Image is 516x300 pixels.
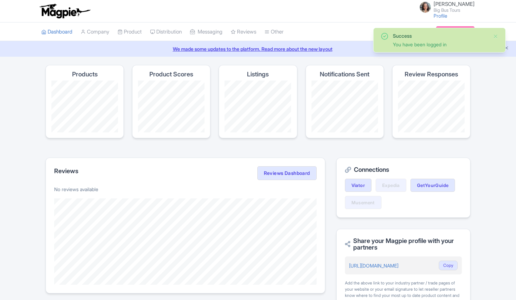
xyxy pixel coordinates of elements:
h4: Product Scores [149,71,193,78]
button: Close announcement [504,45,509,53]
a: We made some updates to the platform. Read more about the new layout [4,45,512,53]
a: Messaging [190,22,222,41]
a: [URL][DOMAIN_NAME] [349,263,398,269]
a: Company [81,22,109,41]
button: Close [493,32,498,40]
a: Product [118,22,142,41]
h2: Reviews [54,168,78,175]
a: Profile [434,13,447,19]
small: Big Bus Tours [434,8,475,12]
a: Reviews Dashboard [257,166,317,180]
div: You have been logged in [393,41,487,48]
a: GetYourGuide [410,179,455,192]
button: Copy [439,261,458,270]
img: jfp7o2nd6rbrsspqilhl.jpg [420,2,431,13]
h2: Share your Magpie profile with your partners [345,237,462,251]
a: Expedia [376,179,406,192]
h4: Listings [247,71,269,78]
a: Dashboard [41,22,72,41]
a: Subscription [436,26,475,37]
a: Viator [345,179,371,192]
a: Distribution [150,22,182,41]
h4: Review Responses [405,71,458,78]
a: Musement [345,196,381,209]
a: Other [265,22,284,41]
h4: Products [72,71,98,78]
h2: Connections [345,166,462,173]
a: Reviews [231,22,256,41]
a: [PERSON_NAME] Big Bus Tours [416,1,475,12]
img: logo-ab69f6fb50320c5b225c76a69d11143b.png [38,3,91,19]
h4: Notifications Sent [320,71,369,78]
p: No reviews available [54,186,317,193]
div: Success [393,32,487,39]
span: [PERSON_NAME] [434,1,475,7]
